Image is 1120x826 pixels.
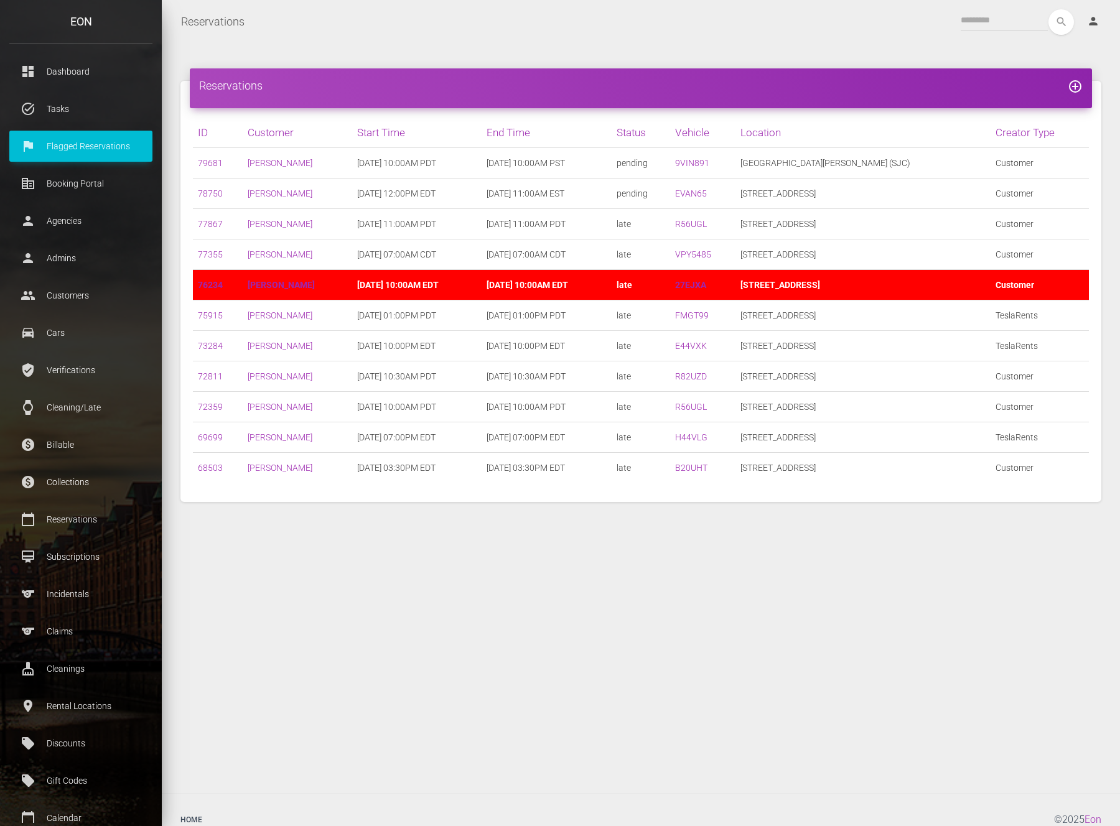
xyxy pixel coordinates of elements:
[482,239,612,270] td: [DATE] 07:00AM CDT
[675,310,709,320] a: FMGT99
[9,616,152,647] a: sports Claims
[482,118,612,148] th: End Time
[991,239,1089,270] td: Customer
[9,429,152,460] a: paid Billable
[675,219,707,229] a: R56UGL
[19,100,143,118] p: Tasks
[352,453,482,483] td: [DATE] 03:30PM EDT
[19,771,143,790] p: Gift Codes
[9,243,152,274] a: person Admins
[482,148,612,179] td: [DATE] 10:00AM PST
[675,432,707,442] a: H44VLG
[19,174,143,193] p: Booking Portal
[198,432,223,442] a: 69699
[19,361,143,379] p: Verifications
[352,300,482,331] td: [DATE] 01:00PM PDT
[9,466,152,498] a: paid Collections
[198,371,223,381] a: 72811
[198,402,223,412] a: 72359
[612,422,670,453] td: late
[352,422,482,453] td: [DATE] 07:00PM EDT
[19,510,143,529] p: Reservations
[1068,79,1083,92] a: add_circle_outline
[19,473,143,491] p: Collections
[675,371,707,381] a: R82UZD
[19,622,143,641] p: Claims
[991,179,1089,209] td: Customer
[991,453,1089,483] td: Customer
[612,118,670,148] th: Status
[991,209,1089,239] td: Customer
[243,118,352,148] th: Customer
[198,249,223,259] a: 77355
[9,205,152,236] a: person Agencies
[991,118,1089,148] th: Creator Type
[9,131,152,162] a: flag Flagged Reservations
[675,402,707,412] a: R56UGL
[675,341,707,351] a: E44VXK
[735,453,991,483] td: [STREET_ADDRESS]
[735,148,991,179] td: [GEOGRAPHIC_DATA][PERSON_NAME] (SJC)
[612,179,670,209] td: pending
[9,690,152,722] a: place Rental Locations
[991,300,1089,331] td: TeslaRents
[735,239,991,270] td: [STREET_ADDRESS]
[352,331,482,361] td: [DATE] 10:00PM EDT
[9,355,152,386] a: verified_user Verifications
[1078,9,1111,34] a: person
[352,392,482,422] td: [DATE] 10:00AM PDT
[198,158,223,168] a: 79681
[991,361,1089,392] td: Customer
[248,463,312,473] a: [PERSON_NAME]
[19,398,143,417] p: Cleaning/Late
[482,300,612,331] td: [DATE] 01:00PM PDT
[248,371,312,381] a: [PERSON_NAME]
[482,361,612,392] td: [DATE] 10:30AM PDT
[1068,79,1083,94] i: add_circle_outline
[482,453,612,483] td: [DATE] 03:30PM EDT
[675,188,707,198] a: EVAN65
[352,118,482,148] th: Start Time
[482,209,612,239] td: [DATE] 11:00AM PDT
[9,653,152,684] a: cleaning_services Cleanings
[735,361,991,392] td: [STREET_ADDRESS]
[735,179,991,209] td: [STREET_ADDRESS]
[612,331,670,361] td: late
[735,392,991,422] td: [STREET_ADDRESS]
[19,435,143,454] p: Billable
[19,734,143,753] p: Discounts
[19,62,143,81] p: Dashboard
[248,219,312,229] a: [PERSON_NAME]
[352,270,482,300] td: [DATE] 10:00AM EDT
[193,118,243,148] th: ID
[612,270,670,300] td: late
[991,392,1089,422] td: Customer
[991,422,1089,453] td: TeslaRents
[198,188,223,198] a: 78750
[612,209,670,239] td: late
[991,331,1089,361] td: TeslaRents
[735,422,991,453] td: [STREET_ADDRESS]
[991,270,1089,300] td: Customer
[19,659,143,678] p: Cleanings
[352,361,482,392] td: [DATE] 10:30AM PDT
[1048,9,1074,35] button: search
[19,547,143,566] p: Subscriptions
[9,317,152,348] a: drive_eta Cars
[735,270,991,300] td: [STREET_ADDRESS]
[198,219,223,229] a: 77867
[675,280,706,290] a: 27EJXA
[612,300,670,331] td: late
[612,361,670,392] td: late
[9,93,152,124] a: task_alt Tasks
[9,392,152,423] a: watch Cleaning/Late
[199,78,1083,93] h4: Reservations
[352,179,482,209] td: [DATE] 12:00PM EDT
[735,300,991,331] td: [STREET_ADDRESS]
[1087,15,1099,27] i: person
[198,463,223,473] a: 68503
[248,432,312,442] a: [PERSON_NAME]
[1085,814,1101,825] a: Eon
[675,463,707,473] a: B20UHT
